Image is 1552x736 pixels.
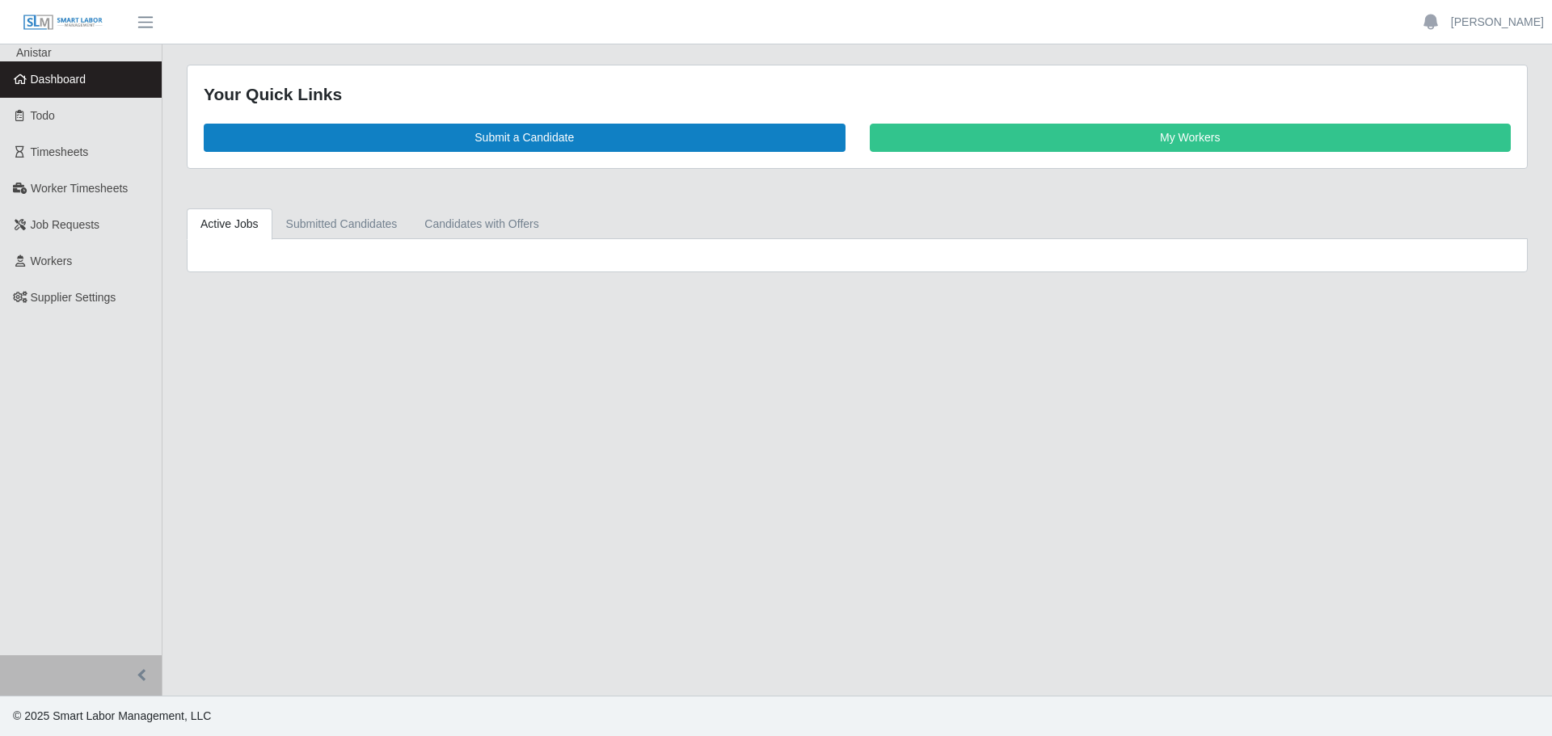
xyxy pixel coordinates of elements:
span: Todo [31,109,55,122]
span: Supplier Settings [31,291,116,304]
span: Timesheets [31,145,89,158]
span: Workers [31,254,73,267]
a: Submit a Candidate [204,124,846,152]
a: [PERSON_NAME] [1451,14,1544,31]
div: Your Quick Links [204,82,1511,107]
a: Submitted Candidates [272,208,411,240]
span: Job Requests [31,218,100,231]
span: © 2025 Smart Labor Management, LLC [13,709,211,722]
span: Worker Timesheets [31,182,128,195]
a: Candidates with Offers [411,208,552,240]
span: Anistar [16,46,52,59]
a: Active Jobs [187,208,272,240]
a: My Workers [870,124,1512,152]
img: SLM Logo [23,14,103,32]
span: Dashboard [31,73,86,86]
